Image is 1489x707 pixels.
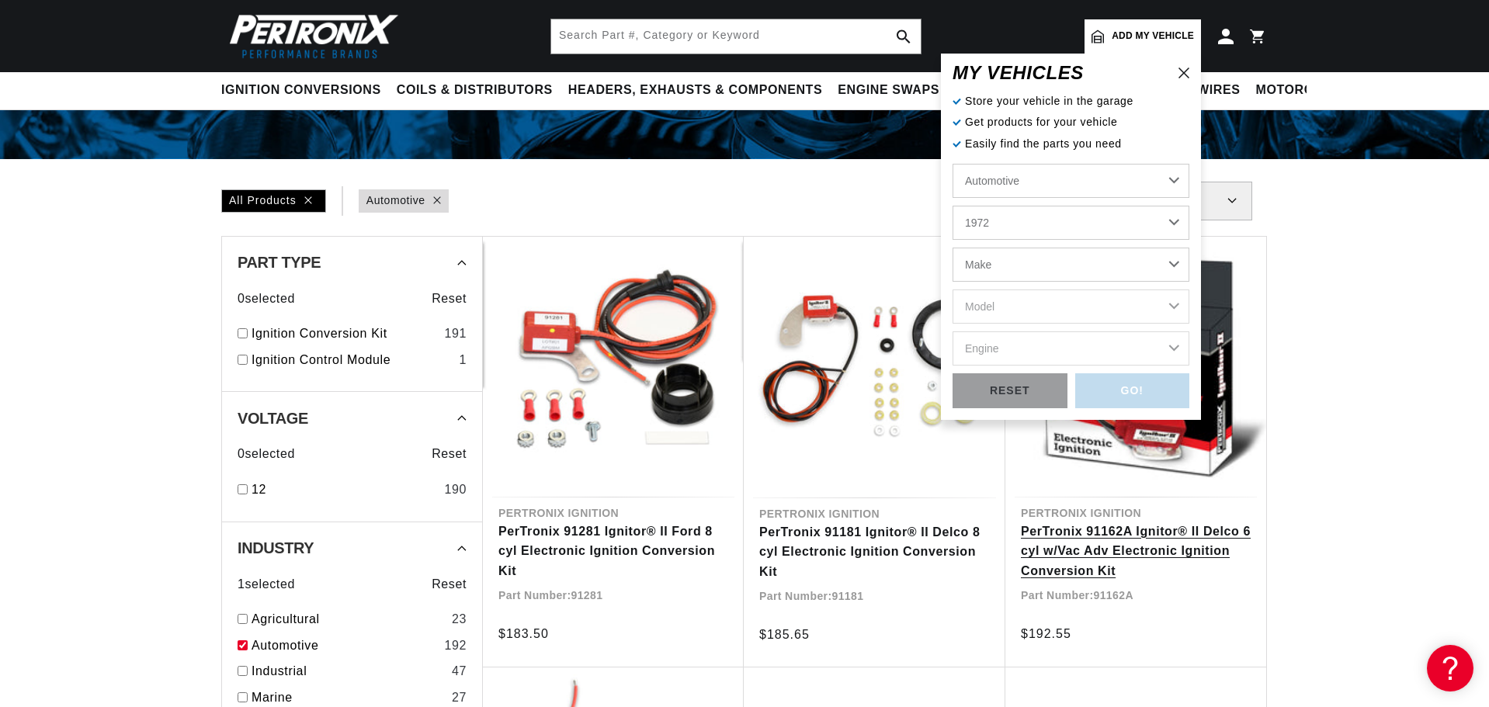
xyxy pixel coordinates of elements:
[887,19,921,54] button: search button
[238,574,295,594] span: 1 selected
[953,113,1189,130] p: Get products for your vehicle
[238,411,308,426] span: Voltage
[444,324,467,344] div: 191
[1256,82,1348,99] span: Motorcycle
[953,248,1189,282] select: Make
[238,444,295,464] span: 0 selected
[444,480,467,500] div: 190
[221,72,389,109] summary: Ignition Conversions
[252,636,438,656] a: Automotive
[238,540,314,556] span: Industry
[432,289,467,309] span: Reset
[252,324,438,344] a: Ignition Conversion Kit
[953,164,1189,198] select: Ride Type
[452,609,467,629] div: 23
[759,522,990,582] a: PerTronix 91181 Ignitor® II Delco 8 cyl Electronic Ignition Conversion Kit
[551,19,921,54] input: Search Part #, Category or Keyword
[444,636,467,656] div: 192
[568,82,822,99] span: Headers, Exhausts & Components
[221,189,326,213] div: All Products
[1021,522,1251,581] a: PerTronix 91162A Ignitor® II Delco 6 cyl w/Vac Adv Electronic Ignition Conversion Kit
[366,192,425,209] a: Automotive
[1112,29,1194,43] span: Add my vehicle
[221,82,381,99] span: Ignition Conversions
[432,574,467,594] span: Reset
[953,135,1189,152] p: Easily find the parts you need
[432,444,467,464] span: Reset
[389,72,561,109] summary: Coils & Distributors
[953,92,1189,109] p: Store your vehicle in the garage
[561,72,830,109] summary: Headers, Exhausts & Components
[1248,72,1356,109] summary: Motorcycle
[459,350,467,370] div: 1
[953,373,1067,408] div: RESET
[1085,19,1201,54] a: Add my vehicle
[953,206,1189,240] select: Year
[953,289,1189,324] select: Model
[252,480,438,500] a: 12
[252,661,446,681] a: Industrial
[238,289,295,309] span: 0 selected
[252,350,453,370] a: Ignition Control Module
[452,661,467,681] div: 47
[397,82,553,99] span: Coils & Distributors
[498,522,728,581] a: PerTronix 91281 Ignitor® II Ford 8 cyl Electronic Ignition Conversion Kit
[238,255,321,270] span: Part Type
[221,9,400,63] img: Pertronix
[252,609,446,629] a: Agricultural
[953,331,1189,366] select: Engine
[838,82,939,99] span: Engine Swaps
[830,72,947,109] summary: Engine Swaps
[953,65,1084,81] h6: MY VEHICLE S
